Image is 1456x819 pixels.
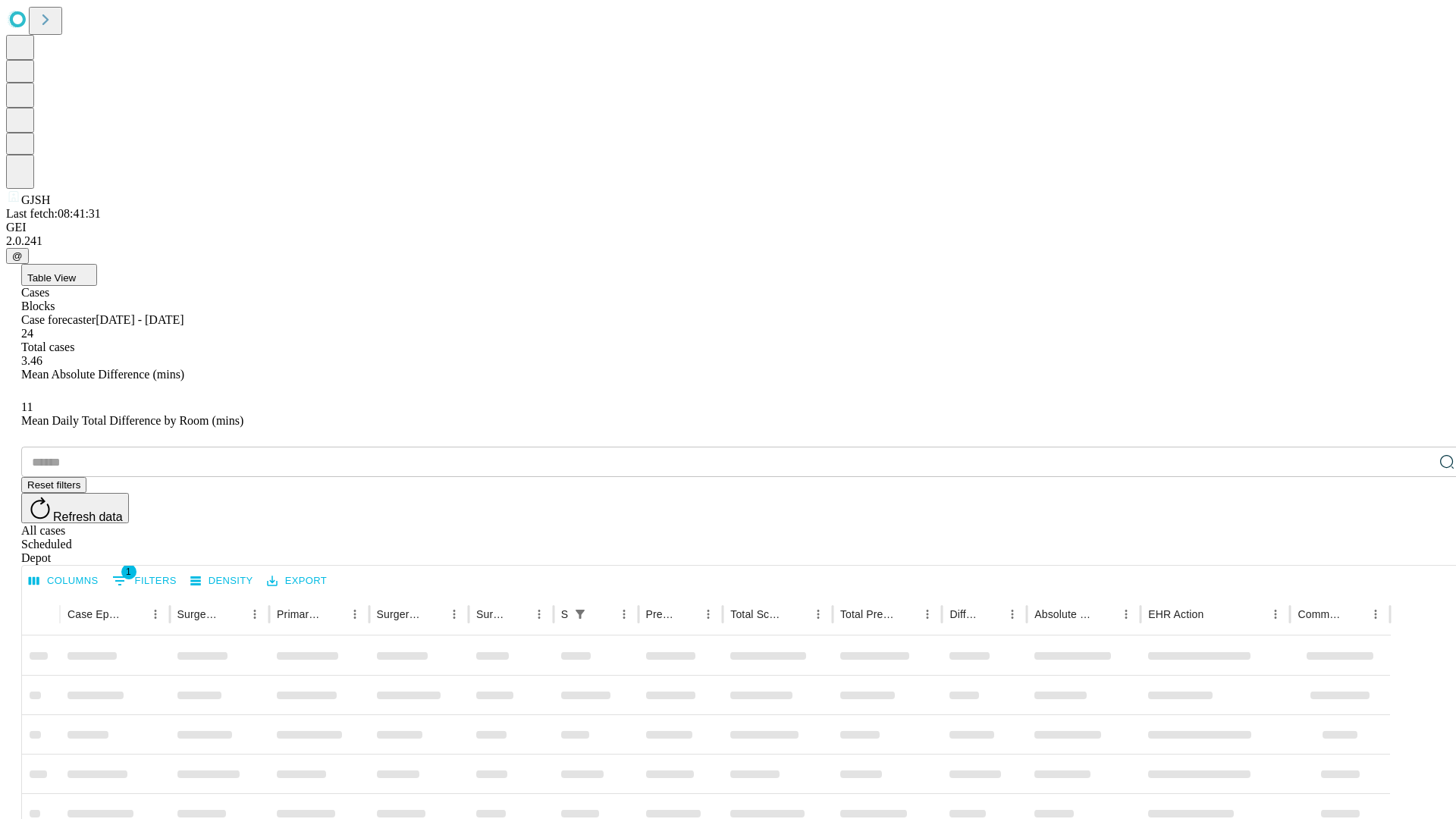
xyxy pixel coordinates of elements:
div: Surgery Date [476,608,506,620]
span: [DATE] - [DATE] [96,313,184,326]
button: Menu [244,604,265,625]
div: Total Predicted Duration [840,608,895,620]
span: Mean Daily Total Difference by Room (mins) [21,414,243,427]
button: Sort [422,604,444,625]
button: Menu [1116,604,1137,625]
button: Menu [698,604,719,625]
div: EHR Action [1148,608,1203,620]
div: Difference [949,608,979,620]
span: GJSH [21,193,50,206]
button: Sort [323,604,344,625]
button: Show filters [570,604,591,625]
button: Sort [1094,604,1116,625]
span: Refresh data [53,510,123,523]
div: 2.0.241 [6,234,1450,248]
button: Select columns [25,570,102,593]
span: @ [12,250,23,262]
button: Sort [896,604,917,625]
button: Menu [917,604,938,625]
span: Last fetch: 08:41:31 [6,207,101,220]
button: Refresh data [21,493,129,523]
button: Menu [444,604,465,625]
div: Absolute Difference [1034,608,1093,620]
button: Density [187,570,257,593]
button: Menu [145,604,166,625]
div: Surgeon Name [177,608,221,620]
div: Scheduled In Room Duration [561,608,568,620]
button: Sort [1344,604,1365,625]
span: 1 [121,564,136,579]
span: Case forecaster [21,313,96,326]
span: 24 [21,327,33,340]
div: Predicted In Room Duration [646,608,676,620]
button: Menu [529,604,550,625]
button: Sort [592,604,613,625]
button: Menu [1365,604,1386,625]
button: Sort [124,604,145,625]
span: 3.46 [21,354,42,367]
span: 11 [21,400,33,413]
div: Comments [1298,608,1341,620]
div: 1 active filter [570,604,591,625]
button: Menu [344,604,366,625]
div: Case Epic Id [67,608,122,620]
span: Mean Absolute Difference (mins) [21,368,184,381]
span: Table View [27,272,76,284]
div: Total Scheduled Duration [730,608,785,620]
button: Menu [613,604,635,625]
button: Export [263,570,331,593]
div: Primary Service [277,608,321,620]
button: Show filters [108,569,180,593]
button: Sort [223,604,244,625]
button: Sort [676,604,698,625]
button: Table View [21,264,97,286]
button: Menu [808,604,829,625]
div: Surgery Name [377,608,421,620]
button: Sort [1205,604,1226,625]
button: Menu [1265,604,1286,625]
button: Sort [981,604,1002,625]
div: GEI [6,221,1450,234]
span: Reset filters [27,479,80,491]
button: Sort [507,604,529,625]
span: Total cases [21,340,74,353]
button: Reset filters [21,477,86,493]
button: Menu [1002,604,1023,625]
button: Sort [786,604,808,625]
button: @ [6,248,29,264]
